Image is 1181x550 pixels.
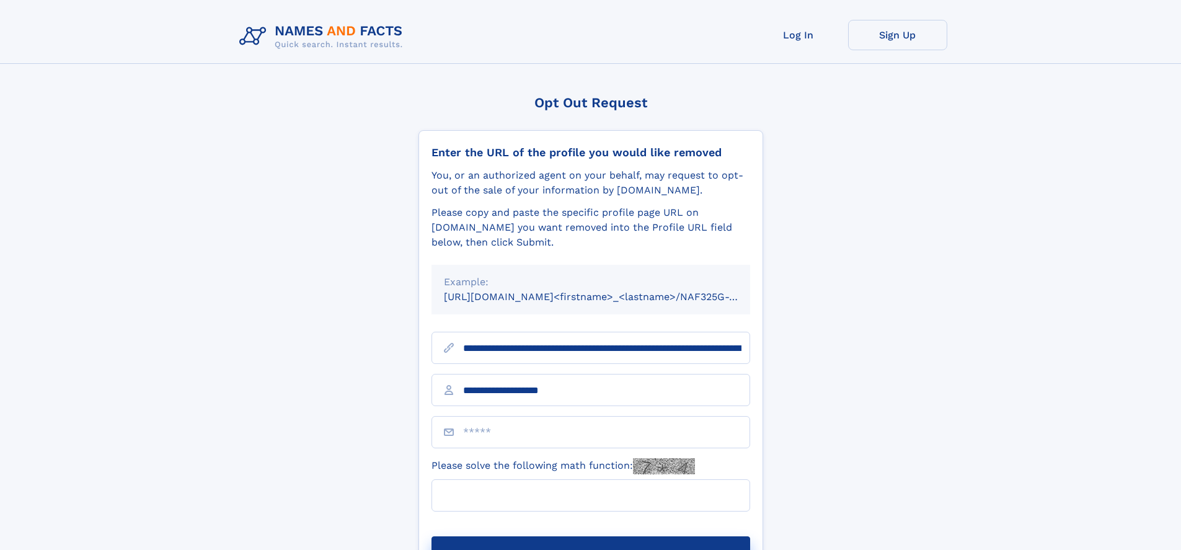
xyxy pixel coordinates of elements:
[444,275,738,290] div: Example:
[431,205,750,250] div: Please copy and paste the specific profile page URL on [DOMAIN_NAME] you want removed into the Pr...
[234,20,413,53] img: Logo Names and Facts
[848,20,947,50] a: Sign Up
[431,458,695,474] label: Please solve the following math function:
[444,291,774,303] small: [URL][DOMAIN_NAME]<firstname>_<lastname>/NAF325G-xxxxxxxx
[749,20,848,50] a: Log In
[431,146,750,159] div: Enter the URL of the profile you would like removed
[418,95,763,110] div: Opt Out Request
[431,168,750,198] div: You, or an authorized agent on your behalf, may request to opt-out of the sale of your informatio...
